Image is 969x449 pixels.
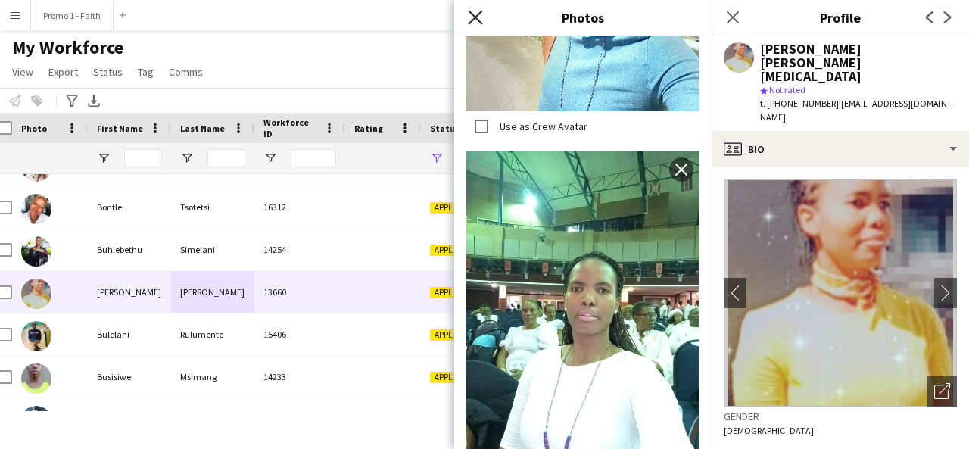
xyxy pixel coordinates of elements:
img: Bontle Tsotetsi [21,194,51,224]
div: 14254 [254,229,345,270]
img: Bukiwe Leonorah Zide [21,279,51,309]
div: Busisiwe [88,398,171,440]
span: t. [PHONE_NUMBER] [760,98,839,109]
a: Status [87,62,129,82]
img: Busisiwe Msimang [21,363,51,394]
span: Applicant [430,372,477,383]
div: 15406 [254,313,345,355]
img: Buhlebethu Simelani [21,236,51,267]
div: Nkonyane [171,398,254,440]
span: [DEMOGRAPHIC_DATA] [724,425,814,436]
input: Workforce ID Filter Input [291,149,336,167]
div: Bontle [88,186,171,228]
label: Use as Crew Avatar [497,120,587,133]
div: Bulelani [88,313,171,355]
div: 16312 [254,186,345,228]
button: Promo 1 - Faith [31,1,114,30]
div: Msimang [171,356,254,398]
span: Applicant [430,287,477,298]
h3: Photos [454,8,712,27]
a: Comms [163,62,209,82]
button: Open Filter Menu [263,151,277,165]
input: First Name Filter Input [124,149,162,167]
span: Workforce ID [263,117,318,139]
div: Rulumente [171,313,254,355]
div: Busisiwe [88,356,171,398]
button: Open Filter Menu [97,151,111,165]
div: Tsotetsi [171,186,254,228]
span: My Workforce [12,36,123,59]
div: [PERSON_NAME] [88,271,171,313]
span: Applicant [430,202,477,214]
div: Open photos pop-in [927,376,957,407]
span: Photo [21,123,47,134]
div: Buhlebethu [88,229,171,270]
span: Tag [138,65,154,79]
div: [PERSON_NAME] [PERSON_NAME][MEDICAL_DATA] [760,42,957,83]
input: Last Name Filter Input [207,149,245,167]
span: | [EMAIL_ADDRESS][DOMAIN_NAME] [760,98,952,123]
span: Rating [354,123,383,134]
span: Not rated [769,84,805,95]
span: Status [93,65,123,79]
app-action-btn: Advanced filters [63,92,81,110]
span: First Name [97,123,143,134]
app-action-btn: Export XLSX [85,92,103,110]
span: Applicant [430,245,477,256]
a: Tag [132,62,160,82]
div: Bio [712,131,969,167]
div: Simelani [171,229,254,270]
img: Bulelani Rulumente [21,321,51,351]
img: Crew avatar or photo [724,179,957,407]
h3: Gender [724,410,957,423]
span: Status [430,123,460,134]
button: Open Filter Menu [430,151,444,165]
h3: Profile [712,8,969,27]
span: Export [48,65,78,79]
span: Comms [169,65,203,79]
span: View [12,65,33,79]
a: Export [42,62,84,82]
div: 14233 [254,356,345,398]
img: Busisiwe Nkonyane [21,406,51,436]
div: [PERSON_NAME] [171,271,254,313]
a: View [6,62,39,82]
span: Applicant [430,329,477,341]
div: 13660 [254,271,345,313]
div: 15130 [254,398,345,440]
span: Last Name [180,123,225,134]
button: Open Filter Menu [180,151,194,165]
